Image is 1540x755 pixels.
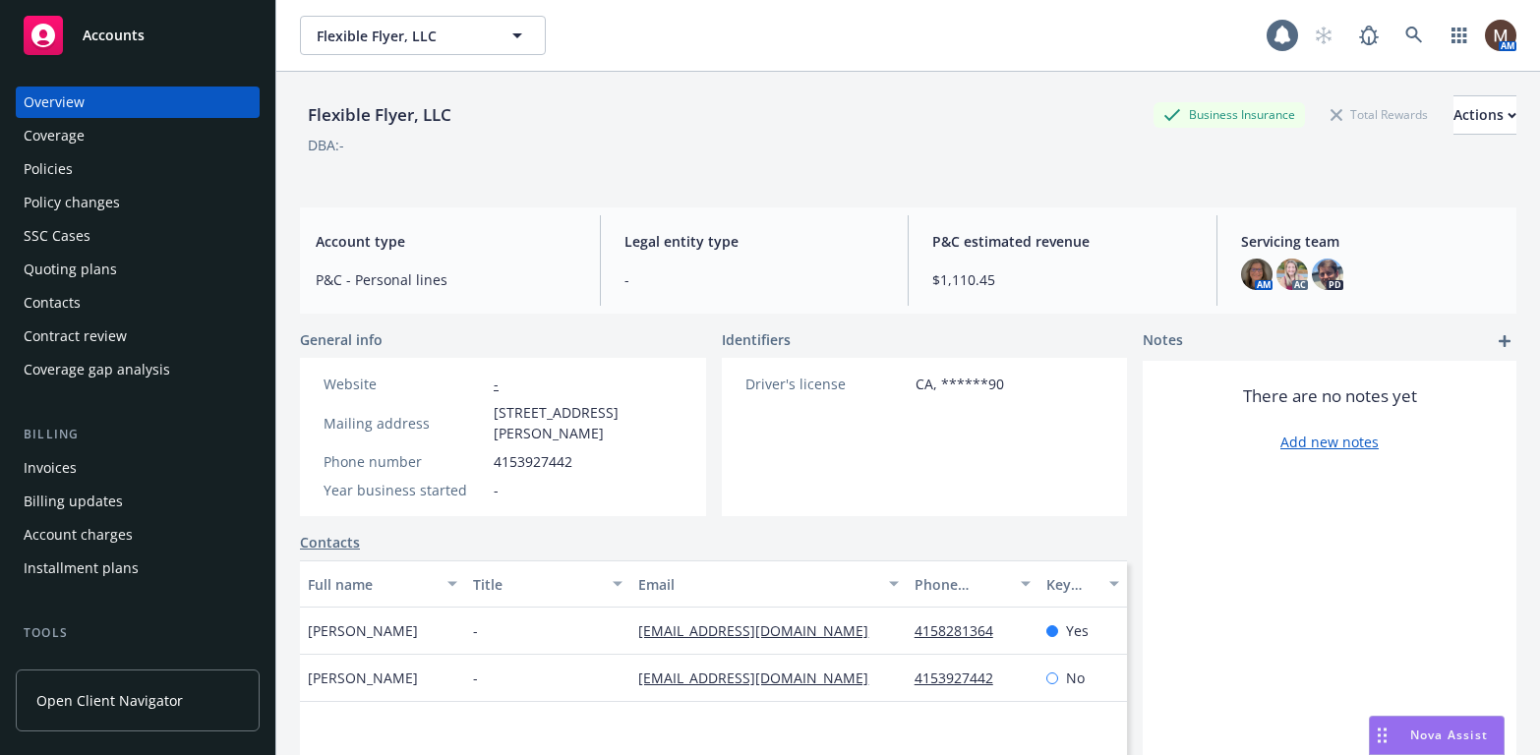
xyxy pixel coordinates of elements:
[24,552,139,584] div: Installment plans
[1349,16,1389,55] a: Report a Bug
[630,560,906,608] button: Email
[1241,259,1273,290] img: photo
[16,486,260,517] a: Billing updates
[1066,668,1085,688] span: No
[473,668,478,688] span: -
[465,560,630,608] button: Title
[473,620,478,641] span: -
[638,621,884,640] a: [EMAIL_ADDRESS][DOMAIN_NAME]
[16,187,260,218] a: Policy changes
[638,574,876,595] div: Email
[16,87,260,118] a: Overview
[24,486,123,517] div: Billing updates
[316,269,576,290] span: P&C - Personal lines
[1154,102,1305,127] div: Business Insurance
[745,374,908,394] div: Driver's license
[308,574,436,595] div: Full name
[1493,329,1516,353] a: add
[16,519,260,551] a: Account charges
[16,651,260,682] a: Manage files
[1440,16,1479,55] a: Switch app
[1370,717,1394,754] div: Drag to move
[24,651,107,682] div: Manage files
[16,320,260,352] a: Contract review
[1369,716,1505,755] button: Nova Assist
[24,87,85,118] div: Overview
[932,231,1193,252] span: P&C estimated revenue
[24,153,73,185] div: Policies
[300,532,360,552] a: Contacts
[624,269,885,290] span: -
[16,120,260,151] a: Coverage
[932,269,1193,290] span: $1,110.45
[907,560,1039,608] button: Phone number
[16,220,260,252] a: SSC Cases
[624,231,885,252] span: Legal entity type
[308,620,418,641] span: [PERSON_NAME]
[1394,16,1434,55] a: Search
[16,425,260,444] div: Billing
[308,135,344,155] div: DBA: -
[16,623,260,643] div: Tools
[1453,95,1516,135] button: Actions
[1241,231,1502,252] span: Servicing team
[494,402,682,443] span: [STREET_ADDRESS][PERSON_NAME]
[24,354,170,385] div: Coverage gap analysis
[16,354,260,385] a: Coverage gap analysis
[36,690,183,711] span: Open Client Navigator
[1453,96,1516,134] div: Actions
[324,413,486,434] div: Mailing address
[24,254,117,285] div: Quoting plans
[308,668,418,688] span: [PERSON_NAME]
[1038,560,1127,608] button: Key contact
[1321,102,1438,127] div: Total Rewards
[24,519,133,551] div: Account charges
[324,451,486,472] div: Phone number
[638,668,884,687] a: [EMAIL_ADDRESS][DOMAIN_NAME]
[16,287,260,319] a: Contacts
[300,329,383,350] span: General info
[24,220,90,252] div: SSC Cases
[494,480,499,500] span: -
[324,480,486,500] div: Year business started
[16,552,260,584] a: Installment plans
[1312,259,1343,290] img: photo
[1046,574,1097,595] div: Key contact
[16,8,260,63] a: Accounts
[1143,329,1183,353] span: Notes
[300,560,465,608] button: Full name
[1066,620,1089,641] span: Yes
[24,287,81,319] div: Contacts
[24,452,77,484] div: Invoices
[24,320,127,352] div: Contract review
[494,451,572,472] span: 4153927442
[316,231,576,252] span: Account type
[473,574,601,595] div: Title
[1280,432,1379,452] a: Add new notes
[16,254,260,285] a: Quoting plans
[317,26,487,46] span: Flexible Flyer, LLC
[915,668,1009,687] a: 4153927442
[300,16,546,55] button: Flexible Flyer, LLC
[1410,726,1488,743] span: Nova Assist
[1485,20,1516,51] img: photo
[722,329,791,350] span: Identifiers
[24,187,120,218] div: Policy changes
[300,102,459,128] div: Flexible Flyer, LLC
[16,452,260,484] a: Invoices
[494,375,499,393] a: -
[324,374,486,394] div: Website
[1304,16,1343,55] a: Start snowing
[24,120,85,151] div: Coverage
[915,574,1010,595] div: Phone number
[1243,384,1417,408] span: There are no notes yet
[83,28,145,43] span: Accounts
[915,621,1009,640] a: 4158281364
[1276,259,1308,290] img: photo
[16,153,260,185] a: Policies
